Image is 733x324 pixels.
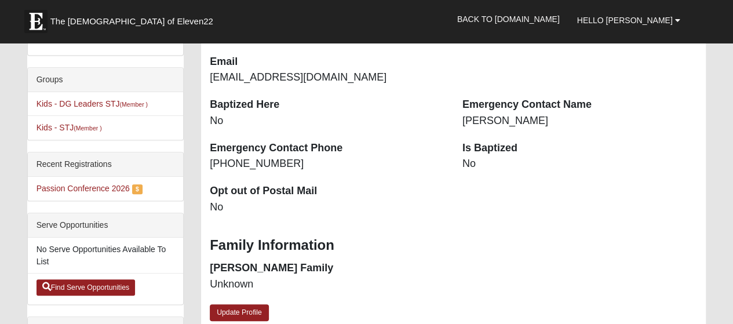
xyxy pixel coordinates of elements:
[462,97,698,112] dt: Emergency Contact Name
[462,156,698,172] dd: No
[568,6,689,35] a: Hello [PERSON_NAME]
[462,141,698,156] dt: Is Baptized
[28,68,183,92] div: Groups
[210,97,445,112] dt: Baptized Here
[210,141,445,156] dt: Emergency Contact Phone
[210,184,445,199] dt: Opt out of Postal Mail
[37,123,102,132] a: Kids - STJ(Member )
[210,277,445,292] dd: Unknown
[448,5,568,34] a: Back to [DOMAIN_NAME]
[210,114,445,129] dd: No
[37,99,148,108] a: Kids - DG Leaders STJ(Member )
[462,114,698,129] dd: [PERSON_NAME]
[210,156,445,172] dd: [PHONE_NUMBER]
[28,238,183,274] li: No Serve Opportunities Available To List
[210,200,445,215] dd: No
[50,16,213,27] span: The [DEMOGRAPHIC_DATA] of Eleven22
[132,184,143,194] label: $
[210,304,269,321] a: Update Profile
[24,10,48,33] img: Eleven22 logo
[210,70,445,85] dd: [EMAIL_ADDRESS][DOMAIN_NAME]
[37,279,136,296] a: Find Serve Opportunities
[37,184,130,193] a: Passion Conference 2026
[28,213,183,238] div: Serve Opportunities
[19,4,250,33] a: The [DEMOGRAPHIC_DATA] of Eleven22
[210,261,445,276] dt: [PERSON_NAME] Family
[210,54,445,70] dt: Email
[28,152,183,177] div: Recent Registrations
[74,125,101,132] small: (Member )
[210,237,697,254] h3: Family Information
[120,101,148,108] small: (Member )
[577,16,673,25] span: Hello [PERSON_NAME]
